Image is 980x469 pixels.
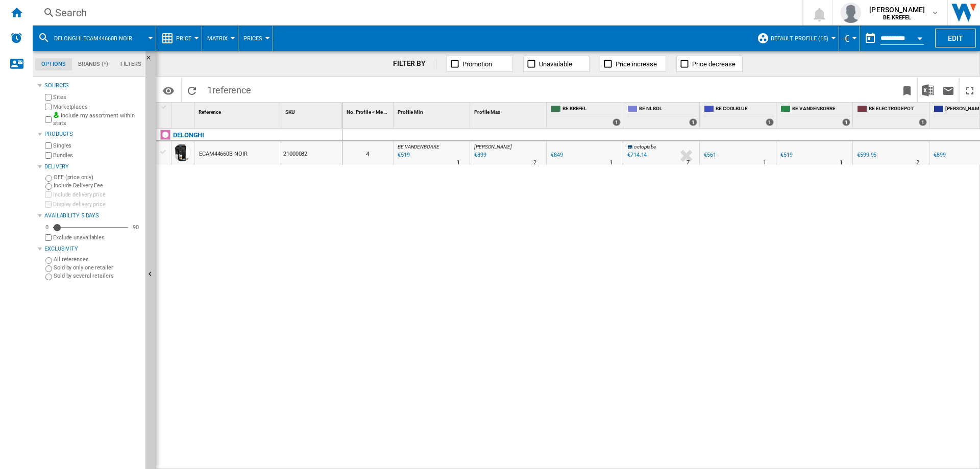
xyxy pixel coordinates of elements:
span: SKU [285,109,295,115]
div: Delivery Time : 7 days [687,158,690,168]
md-tab-item: Options [35,58,72,70]
div: No. Profile < Me Sort None [345,103,393,118]
div: Delivery [44,163,141,171]
div: 4 [342,141,393,165]
span: Profile Min [398,109,423,115]
div: €899 [932,150,946,160]
label: Sites [53,93,141,101]
label: Display delivery price [53,201,141,208]
div: Availability 5 Days [44,212,141,220]
div: €599.95 [857,152,876,158]
label: Exclude unavailables [53,234,141,241]
label: Include delivery price [53,191,141,199]
button: Promotion [447,56,513,72]
span: BE VANDENBORRE [398,144,439,150]
div: €899 [934,152,946,158]
span: BE COOLBLUE [716,105,774,114]
div: BE VANDENBORRE 1 offers sold by BE VANDENBORRE [778,103,852,128]
input: Sold by only one retailer [45,265,52,272]
label: Bundles [53,152,141,159]
div: €561 [704,152,716,158]
div: Sources [44,82,141,90]
input: Display delivery price [45,234,52,241]
span: reference [212,85,251,95]
span: Price decrease [692,60,736,68]
span: Prices [243,35,262,42]
div: 0 [43,224,51,231]
div: 1 offers sold by BE NL BOL [689,118,697,126]
div: Sort None [283,103,342,118]
div: Default profile (15) [757,26,834,51]
button: Options [158,81,179,100]
label: Sold by only one retailer [54,264,141,271]
button: Send this report by email [938,78,959,102]
label: Marketplaces [53,103,141,111]
img: excel-24x24.png [922,84,934,96]
div: Sort None [472,103,546,118]
span: Reference [199,109,221,115]
div: BE ELECTRODEPOT 1 offers sold by BE ELECTRODEPOT [855,103,929,128]
b: BE KREFEL [883,14,911,21]
div: 1 offers sold by BE COOLBLUE [766,118,774,126]
button: Default profile (15) [771,26,834,51]
div: Sort None [197,103,281,118]
div: 1 offers sold by BE KREFEL [612,118,621,126]
div: BE KREFEL 1 offers sold by BE KREFEL [549,103,623,128]
span: Matrix [207,35,228,42]
div: Delivery Time : 1 day [457,158,460,168]
img: alerts-logo.svg [10,32,22,44]
div: Sort None [345,103,393,118]
div: Prices [243,26,267,51]
md-menu: Currency [839,26,860,51]
div: Delivery Time : 1 day [610,158,613,168]
span: Promotion [462,60,492,68]
button: Hide [145,51,158,69]
div: Search [55,6,776,20]
span: Unavailable [539,60,572,68]
span: Price [176,35,191,42]
md-tab-item: Filters [114,58,148,70]
div: ECAM44660B NOIR [199,142,248,166]
button: Open calendar [911,28,929,46]
div: €849 [549,150,563,160]
div: Click to filter on that brand [173,129,204,141]
div: Profile Max Sort None [472,103,546,118]
div: Last updated : Tuesday, 2 September 2025 01:05 [473,150,486,160]
div: Last updated : Tuesday, 2 September 2025 00:12 [396,150,410,160]
button: DELONGHI ECAM44660B NOIR [54,26,142,51]
div: 1 offers sold by BE ELECTRODEPOT [919,118,927,126]
span: € [844,33,849,44]
div: 21000082 [281,141,342,165]
input: Singles [45,142,52,149]
input: Bundles [45,152,52,159]
md-slider: Availability [53,223,128,233]
div: €714.14 [626,150,647,160]
button: Price decrease [676,56,743,72]
div: Delivery Time : 1 day [763,158,766,168]
span: BE VANDENBORRE [792,105,850,114]
button: Bookmark this report [897,78,917,102]
div: SKU Sort None [283,103,342,118]
div: 1 offers sold by BE VANDENBORRE [842,118,850,126]
label: Include my assortment within stats [53,112,141,128]
span: BE KREFEL [562,105,621,114]
input: OFF (price only) [45,175,52,182]
div: €519 [780,152,793,158]
div: Delivery Time : 1 day [840,158,843,168]
span: [PERSON_NAME] [869,5,925,15]
input: Display delivery price [45,201,52,208]
button: € [844,26,854,51]
img: mysite-bg-18x18.png [53,112,59,118]
label: Singles [53,142,141,150]
div: Sort None [396,103,470,118]
button: Matrix [207,26,233,51]
label: OFF (price only) [54,174,141,181]
div: Reference Sort None [197,103,281,118]
div: Delivery Time : 2 days [533,158,536,168]
span: BE NL BOL [639,105,697,114]
div: Sort None [174,103,194,118]
button: Price [176,26,197,51]
input: Marketplaces [45,104,52,110]
button: Reload [182,78,202,102]
div: Products [44,130,141,138]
